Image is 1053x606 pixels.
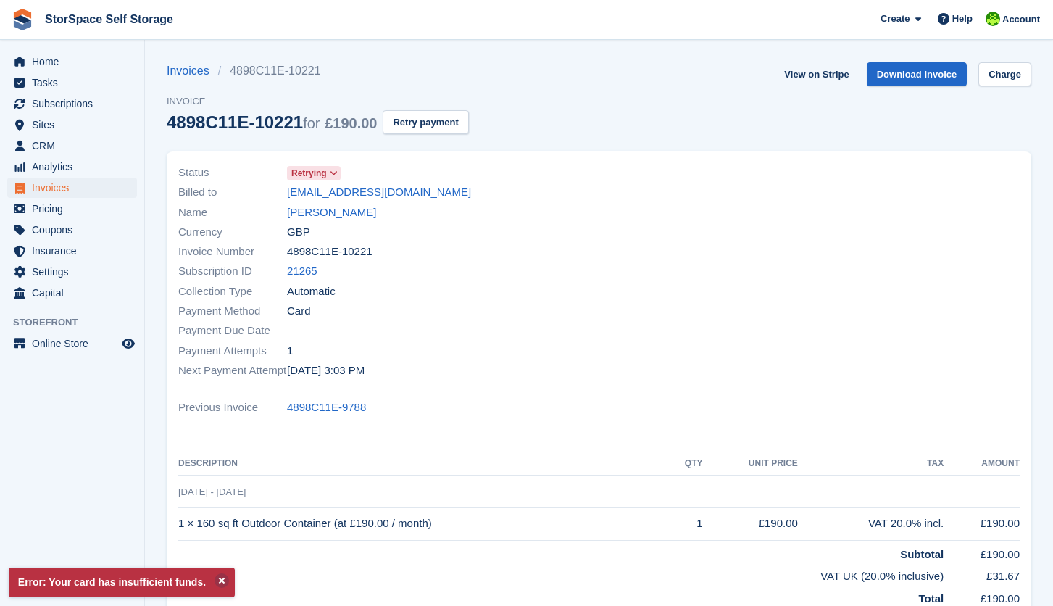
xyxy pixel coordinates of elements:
td: 1 [668,507,703,540]
a: menu [7,333,137,354]
span: CRM [32,136,119,156]
span: Home [32,51,119,72]
span: [DATE] - [DATE] [178,486,246,497]
a: menu [7,136,137,156]
a: StorSpace Self Storage [39,7,179,31]
a: [EMAIL_ADDRESS][DOMAIN_NAME] [287,184,471,201]
span: Status [178,165,287,181]
td: £190.00 [944,507,1020,540]
a: [PERSON_NAME] [287,204,376,221]
a: 4898C11E-9788 [287,399,366,416]
span: Automatic [287,283,336,300]
span: £190.00 [325,115,377,131]
span: Settings [32,262,119,282]
span: Retrying [291,167,327,180]
th: Amount [944,452,1020,476]
td: £31.67 [944,563,1020,585]
div: 4898C11E-10221 [167,112,377,132]
p: Error: Your card has insufficient funds. [9,568,235,597]
td: £190.00 [944,540,1020,563]
a: View on Stripe [778,62,854,86]
a: menu [7,51,137,72]
time: 2025-09-04 14:03:40 UTC [287,362,365,379]
img: paul catt [986,12,1000,26]
span: Storefront [13,315,144,330]
span: Subscriptions [32,94,119,114]
span: 1 [287,343,293,360]
span: Card [287,303,311,320]
span: Create [881,12,910,26]
div: VAT 20.0% incl. [798,515,944,532]
a: Preview store [120,335,137,352]
a: menu [7,199,137,219]
span: Tasks [32,72,119,93]
a: Download Invoice [867,62,967,86]
span: Analytics [32,157,119,177]
strong: Subtotal [900,548,944,560]
a: Charge [978,62,1031,86]
span: Insurance [32,241,119,261]
a: 21265 [287,263,317,280]
th: QTY [668,452,703,476]
span: Online Store [32,333,119,354]
nav: breadcrumbs [167,62,469,80]
a: Retrying [287,165,341,181]
a: menu [7,241,137,261]
span: Previous Invoice [178,399,287,416]
a: menu [7,72,137,93]
span: Currency [178,224,287,241]
span: Account [1002,12,1040,27]
span: Payment Method [178,303,287,320]
span: Name [178,204,287,221]
span: Payment Due Date [178,323,287,339]
a: menu [7,220,137,240]
th: Unit Price [702,452,797,476]
span: Help [952,12,973,26]
span: Invoices [32,178,119,198]
td: 1 × 160 sq ft Outdoor Container (at £190.00 / month) [178,507,668,540]
span: GBP [287,224,310,241]
span: Billed to [178,184,287,201]
span: Capital [32,283,119,303]
a: menu [7,94,137,114]
span: Coupons [32,220,119,240]
a: menu [7,283,137,303]
button: Retry payment [383,110,468,134]
span: Invoice Number [178,244,287,260]
span: Subscription ID [178,263,287,280]
span: Payment Attempts [178,343,287,360]
td: £190.00 [702,507,797,540]
a: menu [7,178,137,198]
a: menu [7,115,137,135]
td: VAT UK (20.0% inclusive) [178,563,944,585]
img: stora-icon-8386f47178a22dfd0bd8f6a31ec36ba5ce8667c1dd55bd0f319d3a0aa187defe.svg [12,9,33,30]
th: Description [178,452,668,476]
th: Tax [798,452,944,476]
span: Invoice [167,94,469,109]
a: menu [7,157,137,177]
span: Pricing [32,199,119,219]
span: for [303,115,320,131]
a: menu [7,262,137,282]
span: 4898C11E-10221 [287,244,372,260]
span: Collection Type [178,283,287,300]
span: Sites [32,115,119,135]
a: Invoices [167,62,218,80]
span: Next Payment Attempt [178,362,287,379]
strong: Total [918,592,944,605]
